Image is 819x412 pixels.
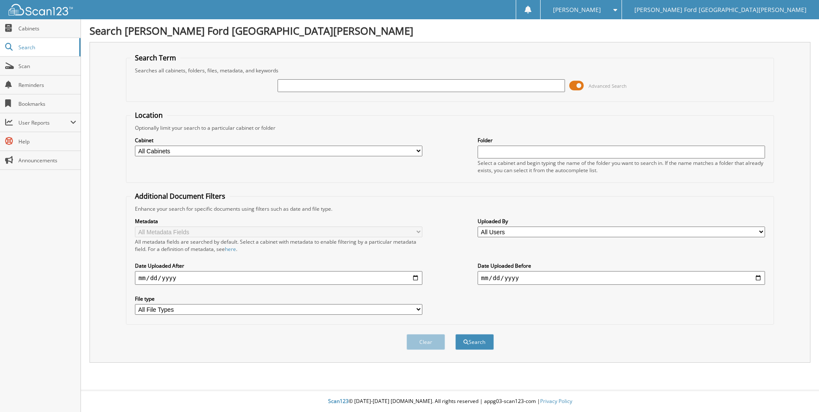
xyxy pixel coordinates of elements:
span: Advanced Search [589,83,627,89]
label: Date Uploaded After [135,262,422,269]
span: [PERSON_NAME] Ford [GEOGRAPHIC_DATA][PERSON_NAME] [634,7,807,12]
legend: Location [131,110,167,120]
span: Scan123 [328,397,349,405]
div: Enhance your search for specific documents using filters such as date and file type. [131,205,769,212]
span: [PERSON_NAME] [553,7,601,12]
input: start [135,271,422,285]
img: scan123-logo-white.svg [9,4,73,15]
span: Cabinets [18,25,76,32]
a: Privacy Policy [540,397,572,405]
span: User Reports [18,119,70,126]
h1: Search [PERSON_NAME] Ford [GEOGRAPHIC_DATA][PERSON_NAME] [90,24,810,38]
div: Select a cabinet and begin typing the name of the folder you want to search in. If the name match... [478,159,765,174]
label: Cabinet [135,137,422,144]
div: Optionally limit your search to a particular cabinet or folder [131,124,769,131]
label: File type [135,295,422,302]
a: here [225,245,236,253]
span: Help [18,138,76,145]
label: Date Uploaded Before [478,262,765,269]
button: Clear [407,334,445,350]
div: © [DATE]-[DATE] [DOMAIN_NAME]. All rights reserved | appg03-scan123-com | [81,391,819,412]
div: Searches all cabinets, folders, files, metadata, and keywords [131,67,769,74]
span: Bookmarks [18,100,76,107]
div: All metadata fields are searched by default. Select a cabinet with metadata to enable filtering b... [135,238,422,253]
label: Metadata [135,218,422,225]
legend: Search Term [131,53,180,63]
span: Reminders [18,81,76,89]
span: Scan [18,63,76,70]
label: Uploaded By [478,218,765,225]
input: end [478,271,765,285]
legend: Additional Document Filters [131,191,230,201]
button: Search [455,334,494,350]
span: Search [18,44,75,51]
span: Announcements [18,157,76,164]
label: Folder [478,137,765,144]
